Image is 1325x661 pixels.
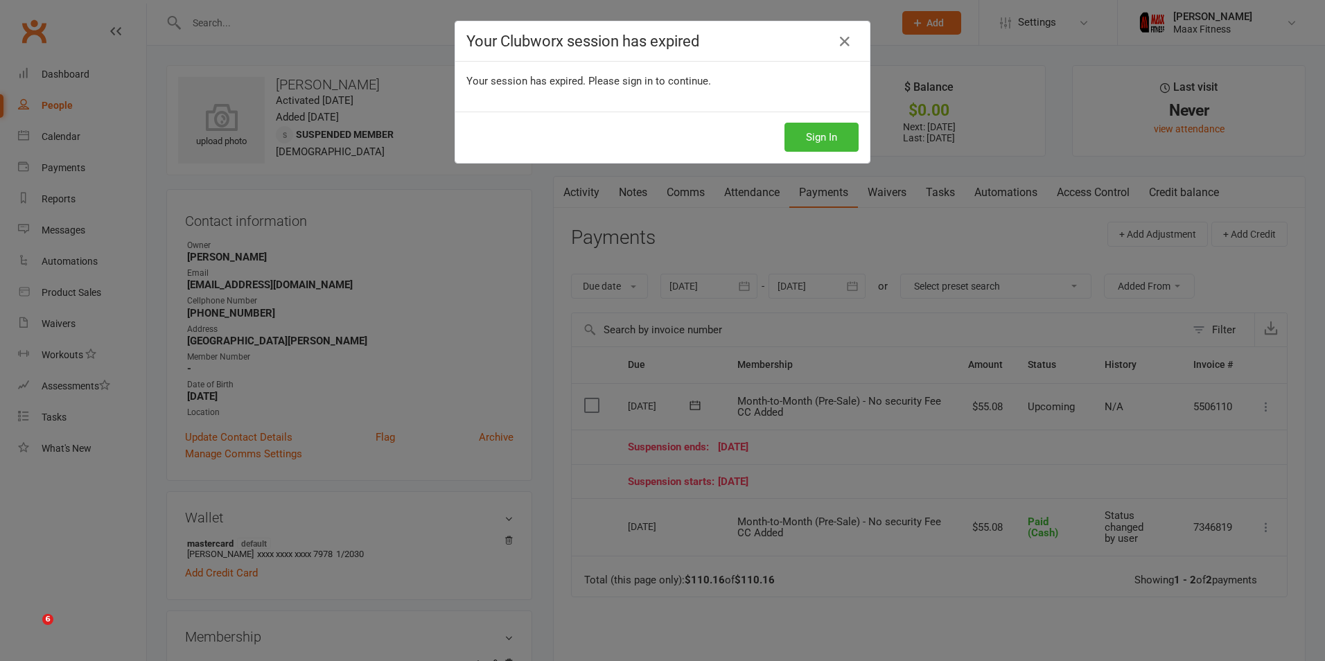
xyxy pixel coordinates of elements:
[14,614,47,647] iframe: Intercom live chat
[834,30,856,53] a: Close
[42,614,53,625] span: 6
[784,123,859,152] button: Sign In
[466,33,859,50] h4: Your Clubworx session has expired
[466,75,711,87] span: Your session has expired. Please sign in to continue.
